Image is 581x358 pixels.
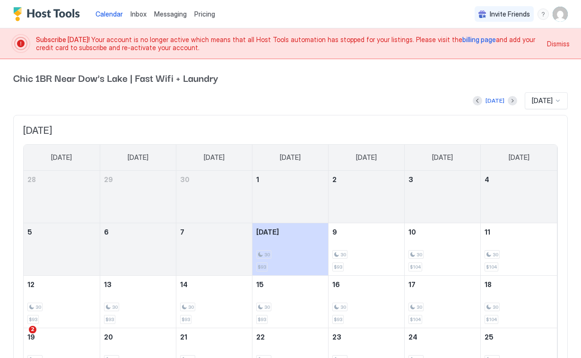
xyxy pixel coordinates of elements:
[204,153,225,162] span: [DATE]
[329,171,404,188] a: October 2, 2025
[356,153,377,162] span: [DATE]
[410,264,421,270] span: $104
[36,35,541,52] span: Your account is no longer active which means that all Host Tools automation has stopped for your ...
[24,223,100,241] a: October 5, 2025
[104,280,112,288] span: 13
[405,275,481,328] td: October 17, 2025
[252,275,328,328] td: October 15, 2025
[118,145,158,170] a: Monday
[416,252,422,258] span: 30
[509,153,529,162] span: [DATE]
[408,280,416,288] span: 17
[100,223,176,241] a: October 6, 2025
[154,9,187,19] a: Messaging
[35,304,41,310] span: 30
[180,333,187,341] span: 21
[194,10,215,18] span: Pricing
[176,223,252,241] a: October 7, 2025
[180,175,190,183] span: 30
[29,326,36,333] span: 2
[42,145,81,170] a: Sunday
[176,276,252,293] a: October 14, 2025
[100,171,176,223] td: September 29, 2025
[485,228,490,236] span: 11
[481,171,557,188] a: October 4, 2025
[252,171,328,223] td: October 1, 2025
[423,145,462,170] a: Friday
[508,96,517,105] button: Next month
[27,280,35,288] span: 12
[95,10,123,18] span: Calendar
[252,223,328,275] td: October 8, 2025
[24,276,100,293] a: October 12, 2025
[485,175,489,183] span: 4
[410,316,421,323] span: $104
[176,223,252,275] td: October 7, 2025
[188,304,194,310] span: 30
[23,125,558,137] span: [DATE]
[329,223,405,275] td: October 9, 2025
[252,223,328,241] a: October 8, 2025
[104,228,109,236] span: 6
[130,10,147,18] span: Inbox
[462,35,496,44] a: billing page
[553,7,568,22] div: User profile
[194,145,234,170] a: Tuesday
[486,96,504,105] div: [DATE]
[270,145,310,170] a: Wednesday
[24,171,100,223] td: September 28, 2025
[258,316,266,323] span: $93
[334,264,342,270] span: $93
[128,153,148,162] span: [DATE]
[405,328,480,346] a: October 24, 2025
[256,175,259,183] span: 1
[405,171,481,223] td: October 3, 2025
[493,304,498,310] span: 30
[180,228,184,236] span: 7
[100,171,176,188] a: September 29, 2025
[256,228,279,236] span: [DATE]
[329,328,404,346] a: October 23, 2025
[329,276,404,293] a: October 16, 2025
[499,145,539,170] a: Saturday
[176,171,252,223] td: September 30, 2025
[493,252,498,258] span: 30
[484,95,506,106] button: [DATE]
[252,328,328,346] a: October 22, 2025
[332,228,337,236] span: 9
[176,328,252,346] a: October 21, 2025
[416,304,422,310] span: 30
[329,171,405,223] td: October 2, 2025
[432,153,453,162] span: [DATE]
[332,280,340,288] span: 16
[29,316,37,323] span: $93
[36,35,91,44] span: Subscribe [DATE]!
[180,280,188,288] span: 14
[408,333,417,341] span: 24
[95,9,123,19] a: Calendar
[332,175,337,183] span: 2
[280,153,301,162] span: [DATE]
[485,333,494,341] span: 25
[486,316,497,323] span: $104
[27,228,32,236] span: 5
[130,9,147,19] a: Inbox
[481,223,557,241] a: October 11, 2025
[256,280,264,288] span: 15
[252,171,328,188] a: October 1, 2025
[340,304,346,310] span: 30
[100,328,176,346] a: October 20, 2025
[481,276,557,293] a: October 18, 2025
[24,328,100,346] a: October 19, 2025
[24,223,100,275] td: October 5, 2025
[538,9,549,20] div: menu
[182,316,190,323] span: $93
[481,171,557,223] td: October 4, 2025
[100,223,176,275] td: October 6, 2025
[13,70,568,85] span: Chic 1BR Near Dow’s Lake | Fast Wifi + Laundry
[481,223,557,275] td: October 11, 2025
[405,171,480,188] a: October 3, 2025
[24,275,100,328] td: October 12, 2025
[258,264,266,270] span: $93
[112,304,118,310] span: 30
